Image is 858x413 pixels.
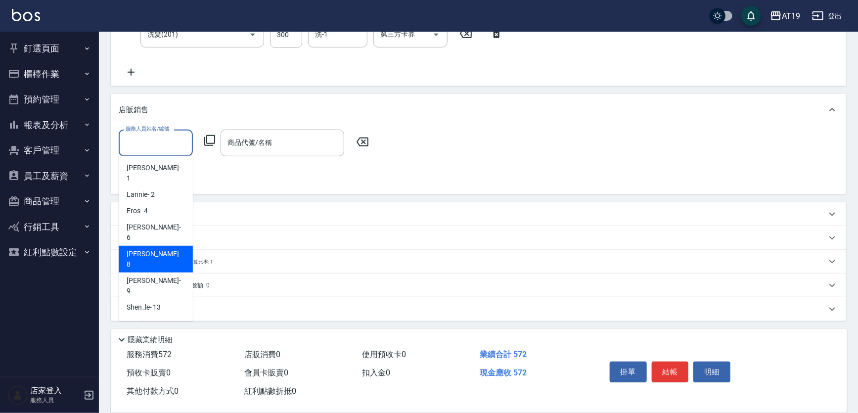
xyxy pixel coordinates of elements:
span: 現金應收 572 [480,368,527,377]
button: 商品管理 [4,188,95,214]
h5: 店家登入 [30,386,81,396]
button: 員工及薪資 [4,163,95,189]
div: 使用預收卡 [111,226,846,250]
span: [PERSON_NAME] - 8 [127,249,185,270]
button: Open [428,27,444,43]
span: [PERSON_NAME] - 1 [127,163,185,184]
button: 登出 [808,7,846,25]
button: 掛單 [610,362,647,382]
label: 服務人員姓名/編號 [126,125,169,133]
button: 紅利點數設定 [4,239,95,265]
span: 換算比率: 1 [188,259,213,265]
button: Open [245,27,261,43]
button: save [741,6,761,26]
span: 店販消費 0 [244,350,280,359]
span: Eros - 4 [127,206,148,216]
span: 服務消費 572 [127,350,172,359]
button: 行銷工具 [4,214,95,240]
button: 櫃檯作業 [4,61,95,87]
div: 紅利點數剩餘點數: 110換算比率: 1 [111,250,846,274]
span: 預收卡販賣 0 [127,368,171,377]
span: Shen_le - 13 [127,302,161,313]
button: 釘選頁面 [4,36,95,61]
span: 會員卡販賣 0 [244,368,288,377]
span: 業績合計 572 [480,350,527,359]
p: 店販銷售 [119,105,148,115]
div: AT19 [782,10,800,22]
span: 其他付款方式 0 [127,386,179,396]
p: 隱藏業績明細 [128,335,172,345]
span: [PERSON_NAME] - 6 [127,222,185,243]
img: Person [8,385,28,405]
button: 預約管理 [4,87,95,112]
div: 店販銷售 [111,94,846,126]
span: [PERSON_NAME] - 9 [127,275,185,296]
span: 使用預收卡 0 [362,350,406,359]
button: AT19 [766,6,804,26]
div: 其他付款方式入金可用餘額: 0 [111,274,846,297]
span: Nomi -50 [127,319,153,329]
div: 預收卡販賣 [111,202,846,226]
button: 報表及分析 [4,112,95,138]
span: 紅利點數折抵 0 [244,386,296,396]
button: 結帳 [652,362,689,382]
p: 服務人員 [30,396,81,405]
span: Lannie - 2 [127,189,155,200]
span: 扣入金 0 [362,368,390,377]
img: Logo [12,9,40,21]
button: 明細 [693,362,730,382]
button: 客戶管理 [4,138,95,163]
div: 備註及來源 [111,297,846,321]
